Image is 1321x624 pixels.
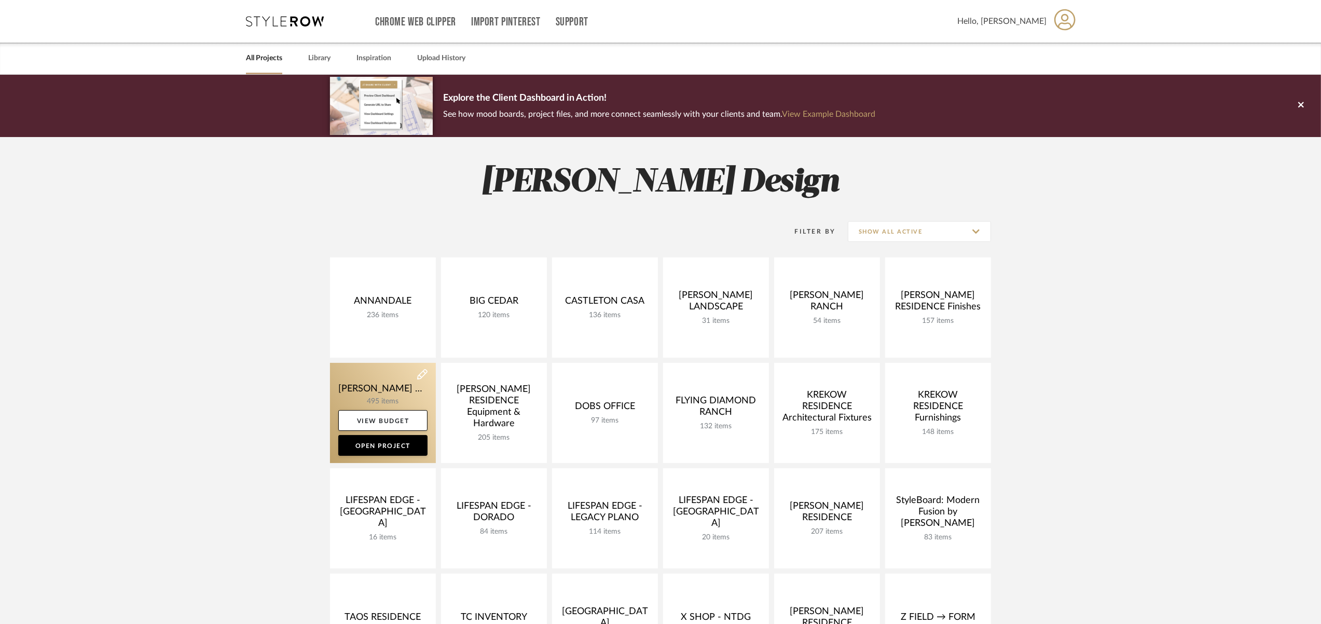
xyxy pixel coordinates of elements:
div: 207 items [782,527,872,536]
div: 83 items [893,533,983,542]
div: Filter By [781,226,836,237]
div: 136 items [560,311,650,320]
span: Hello, [PERSON_NAME] [957,15,1047,28]
div: LIFESPAN EDGE - LEGACY PLANO [560,500,650,527]
a: Chrome Web Clipper [375,18,456,26]
div: 132 items [671,422,761,431]
div: KREKOW RESIDENCE Furnishings [893,389,983,428]
div: FLYING DIAMOND RANCH [671,395,761,422]
div: 16 items [338,533,428,542]
div: [PERSON_NAME] LANDSCAPE [671,290,761,317]
div: [PERSON_NAME] RANCH [782,290,872,317]
a: Library [308,51,331,65]
a: Inspiration [356,51,391,65]
a: Import Pinterest [471,18,541,26]
div: ANNANDALE [338,295,428,311]
a: View Budget [338,410,428,431]
div: 20 items [671,533,761,542]
a: All Projects [246,51,282,65]
div: CASTLETON CASA [560,295,650,311]
div: 31 items [671,317,761,325]
div: [PERSON_NAME] RESIDENCE Finishes [893,290,983,317]
div: [PERSON_NAME] RESIDENCE Equipment & Hardware [449,384,539,433]
a: Support [556,18,588,26]
div: 114 items [560,527,650,536]
p: See how mood boards, project files, and more connect seamlessly with your clients and team. [443,107,875,121]
div: 157 items [893,317,983,325]
div: BIG CEDAR [449,295,539,311]
p: Explore the Client Dashboard in Action! [443,90,875,107]
div: KREKOW RESIDENCE Architectural Fixtures [782,389,872,428]
div: 97 items [560,416,650,425]
div: 148 items [893,428,983,437]
div: 84 items [449,527,539,536]
div: 175 items [782,428,872,437]
div: [PERSON_NAME] RESIDENCE [782,500,872,527]
div: LIFESPAN EDGE - [GEOGRAPHIC_DATA] [338,495,428,533]
div: StyleBoard: Modern Fusion by [PERSON_NAME] [893,495,983,533]
div: LIFESPAN EDGE - DORADO [449,500,539,527]
a: Upload History [417,51,465,65]
a: Open Project [338,435,428,456]
div: 236 items [338,311,428,320]
div: DOBS OFFICE [560,401,650,416]
div: LIFESPAN EDGE - [GEOGRAPHIC_DATA] [671,495,761,533]
a: View Example Dashboard [782,110,875,118]
div: 120 items [449,311,539,320]
div: 205 items [449,433,539,442]
h2: [PERSON_NAME] Design [287,163,1034,202]
div: 54 items [782,317,872,325]
img: d5d033c5-7b12-40c2-a960-1ecee1989c38.png [330,77,433,134]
